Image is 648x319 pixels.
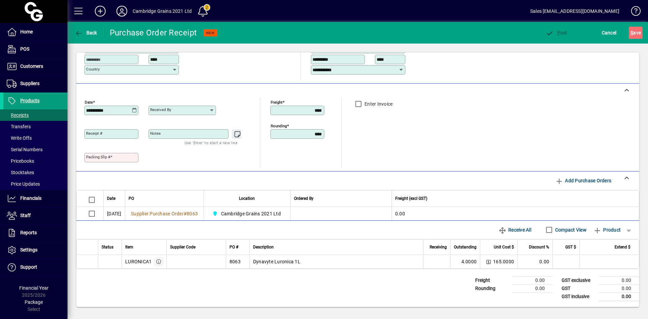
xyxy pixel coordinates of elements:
span: Outstanding [454,243,477,251]
mat-hint: Use 'Enter' to start a new line [185,139,238,147]
span: Price Updates [7,181,40,187]
a: Financials [3,190,67,207]
span: Cambridge Grains 2021 Ltd [211,210,283,218]
button: Cancel [600,27,618,39]
mat-label: Notes [150,131,161,136]
span: Status [102,243,113,251]
a: Knowledge Base [626,1,640,23]
div: Cambridge Grains 2021 Ltd [133,6,192,17]
td: [DATE] [103,207,125,220]
app-page-header-button: Back [67,27,105,39]
span: Customers [20,63,43,69]
td: 0.00 [391,207,639,220]
mat-label: Rounding [271,123,287,128]
span: Cancel [602,27,617,38]
span: Location [239,195,255,202]
span: Ordered By [294,195,314,202]
td: Rounding [472,284,512,292]
span: ave [630,27,641,38]
span: Item [125,243,133,251]
span: Cambridge Grains 2021 Ltd [221,210,281,217]
label: Enter Invoice [363,101,393,107]
span: Stocktakes [7,170,34,175]
button: Change Price Levels [484,257,493,266]
span: Supplier Code [170,243,195,251]
span: Support [20,264,37,270]
a: Price Updates [3,178,67,190]
button: Product [590,224,624,236]
label: Compact View [554,227,587,233]
div: Sales [EMAIL_ADDRESS][DOMAIN_NAME] [530,6,619,17]
button: Save [629,27,643,39]
button: Add Purchase Orders [552,175,614,187]
span: Freight (excl GST) [395,195,427,202]
span: S [630,30,633,35]
mat-label: Packing Slip # [86,155,110,159]
span: GST $ [565,243,576,251]
span: Write Offs [7,135,32,141]
span: 165.0000 [493,258,514,265]
a: Customers [3,58,67,75]
span: P [557,30,560,35]
span: Transfers [7,124,31,129]
span: Staff [20,213,31,218]
span: Settings [20,247,37,252]
a: Stocktakes [3,167,67,178]
span: Discount % [529,243,549,251]
span: Description [253,243,274,251]
span: NEW [206,31,215,35]
button: Receive All [496,224,534,236]
span: Suppliers [20,81,39,86]
span: Package [25,299,43,305]
span: Pricebooks [7,158,34,164]
span: Receive All [498,224,531,235]
a: Settings [3,242,67,259]
mat-label: Date [85,100,93,104]
button: Profile [111,5,133,17]
td: 8063 [226,255,249,268]
a: Serial Numbers [3,144,67,155]
span: Home [20,29,33,34]
a: Suppliers [3,75,67,92]
td: 0.00 [517,255,552,268]
td: Freight [472,276,512,284]
a: Staff [3,207,67,224]
div: PO [129,195,200,202]
a: Supplier Purchase Order#8063 [129,210,200,217]
td: 0.00 [599,284,639,292]
td: 0.00 [512,276,553,284]
td: GST exclusive [558,276,599,284]
button: Back [73,27,99,39]
span: Date [107,195,115,202]
a: Support [3,259,67,276]
span: Back [75,30,97,35]
td: 0.00 [599,292,639,301]
td: GST inclusive [558,292,599,301]
span: POS [20,46,29,52]
td: 0.00 [599,276,639,284]
a: Receipts [3,109,67,121]
mat-label: Country [86,67,100,72]
span: Financial Year [19,285,49,291]
span: Supplier Purchase Order [131,211,184,216]
span: Receipts [7,112,29,118]
td: GST [558,284,599,292]
td: 4.0000 [450,255,480,268]
span: PO [129,195,134,202]
span: Financials [20,195,42,201]
div: Freight (excl GST) [395,195,630,202]
a: Pricebooks [3,155,67,167]
mat-label: Received by [150,107,171,112]
span: Product [593,224,621,235]
span: ost [545,30,567,35]
div: Ordered By [294,195,388,202]
a: POS [3,41,67,58]
div: Date [107,195,122,202]
mat-label: Receipt # [86,131,102,136]
span: # [184,211,187,216]
td: 0.00 [512,284,553,292]
span: Extend $ [615,243,630,251]
a: Transfers [3,121,67,132]
span: 8063 [187,211,198,216]
span: Unit Cost $ [494,243,514,251]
